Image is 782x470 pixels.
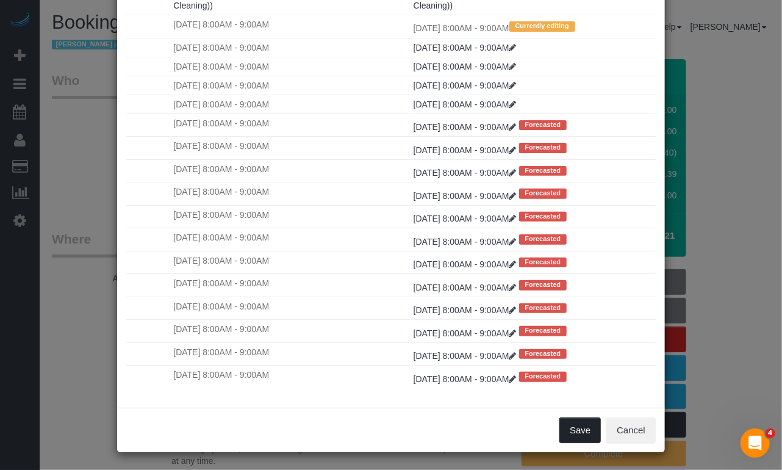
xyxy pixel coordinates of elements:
[519,280,567,290] span: Forecasted
[414,62,517,71] a: [DATE] 8:00AM - 9:00AM
[170,159,410,182] td: [DATE] 8:00AM - 9:00AM
[414,214,519,223] a: [DATE] 8:00AM - 9:00AM
[414,374,519,384] a: [DATE] 8:00AM - 9:00AM
[170,342,410,365] td: [DATE] 8:00AM - 9:00AM
[170,274,410,297] td: [DATE] 8:00AM - 9:00AM
[414,191,519,201] a: [DATE] 8:00AM - 9:00AM
[414,351,519,361] a: [DATE] 8:00AM - 9:00AM
[414,305,519,315] a: [DATE] 8:00AM - 9:00AM
[170,183,410,205] td: [DATE] 8:00AM - 9:00AM
[170,114,410,136] td: [DATE] 8:00AM - 9:00AM
[519,143,567,153] span: Forecasted
[170,297,410,319] td: [DATE] 8:00AM - 9:00AM
[414,145,519,155] a: [DATE] 8:00AM - 9:00AM
[170,366,410,388] td: [DATE] 8:00AM - 9:00AM
[519,372,567,381] span: Forecasted
[170,320,410,342] td: [DATE] 8:00AM - 9:00AM
[414,237,519,247] a: [DATE] 8:00AM - 9:00AM
[519,258,567,267] span: Forecasted
[170,95,410,114] td: [DATE] 8:00AM - 9:00AM
[170,228,410,251] td: [DATE] 8:00AM - 9:00AM
[170,137,410,159] td: [DATE] 8:00AM - 9:00AM
[519,166,567,176] span: Forecasted
[414,43,517,52] a: [DATE] 8:00AM - 9:00AM
[414,122,519,132] a: [DATE] 8:00AM - 9:00AM
[170,76,410,95] td: [DATE] 8:00AM - 9:00AM
[411,15,656,38] td: [DATE] 8:00AM - 9:00AM
[519,303,567,313] span: Forecasted
[414,81,517,90] a: [DATE] 8:00AM - 9:00AM
[414,283,519,292] a: [DATE] 8:00AM - 9:00AM
[509,21,575,31] span: Currently editing
[170,205,410,228] td: [DATE] 8:00AM - 9:00AM
[519,120,567,130] span: Forecasted
[414,328,519,338] a: [DATE] 8:00AM - 9:00AM
[414,99,517,109] a: [DATE] 8:00AM - 9:00AM
[606,418,656,443] button: Cancel
[519,326,567,336] span: Forecasted
[559,418,601,443] button: Save
[414,259,519,269] a: [DATE] 8:00AM - 9:00AM
[170,251,410,273] td: [DATE] 8:00AM - 9:00AM
[170,57,410,76] td: [DATE] 8:00AM - 9:00AM
[170,15,410,38] td: [DATE] 8:00AM - 9:00AM
[766,428,775,438] span: 4
[519,234,567,244] span: Forecasted
[519,212,567,222] span: Forecasted
[741,428,770,458] iframe: Intercom live chat
[519,189,567,198] span: Forecasted
[414,168,519,178] a: [DATE] 8:00AM - 9:00AM
[519,349,567,359] span: Forecasted
[170,38,410,57] td: [DATE] 8:00AM - 9:00AM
